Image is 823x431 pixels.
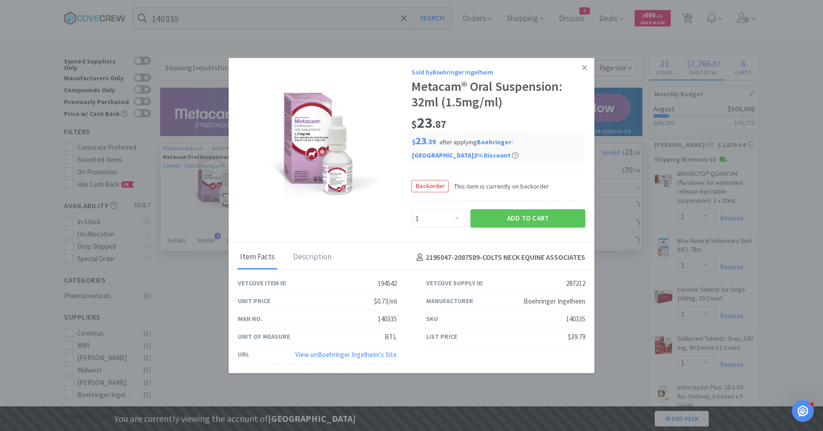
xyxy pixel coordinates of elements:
[378,278,397,289] div: 194542
[238,314,262,324] div: Man No.
[426,314,438,324] div: SKU
[411,67,585,77] div: Sold by Boehringer Ingelheim
[426,332,457,342] div: List Price
[374,296,397,307] div: $0.73/ml
[291,247,334,269] div: Description
[238,296,270,306] div: Unit Price
[426,279,483,289] div: Vetcove Supply ID
[427,137,436,146] span: . 39
[385,331,397,342] div: BTL
[411,79,585,110] div: Metacam® Oral Suspension: 32ml (1.5mg/ml)
[412,138,518,159] span: after applying
[413,252,585,263] h4: 2195047-2087589 - COLTS NECK EQUINE ASSOCIATES
[238,279,286,289] div: Vetcove Item ID
[792,400,814,422] iframe: Intercom live chat
[412,134,436,147] span: 23
[378,314,397,325] div: 140335
[256,93,393,202] img: 1d3def5f554142688f35c3e956d87702_287212.png
[412,137,416,146] span: $
[566,278,585,289] div: 287212
[524,296,585,307] div: Boehringer Ingelheim
[426,296,473,306] div: Manufacturer
[411,114,446,132] span: 23
[412,181,448,192] span: Backorder
[470,210,585,228] button: Add to Cart
[412,138,513,159] i: Boehringer-[GEOGRAPHIC_DATA] 2 % Discount
[433,118,446,131] span: . 87
[238,247,277,269] div: Item Facts
[411,118,417,131] span: $
[238,350,249,360] div: URL
[449,181,549,191] span: This item is currently on backorder
[295,350,397,359] a: View onBoehringer Ingelheim's Site
[568,331,585,342] div: $39.79
[238,332,290,342] div: Unit of Measure
[566,314,585,325] div: 140335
